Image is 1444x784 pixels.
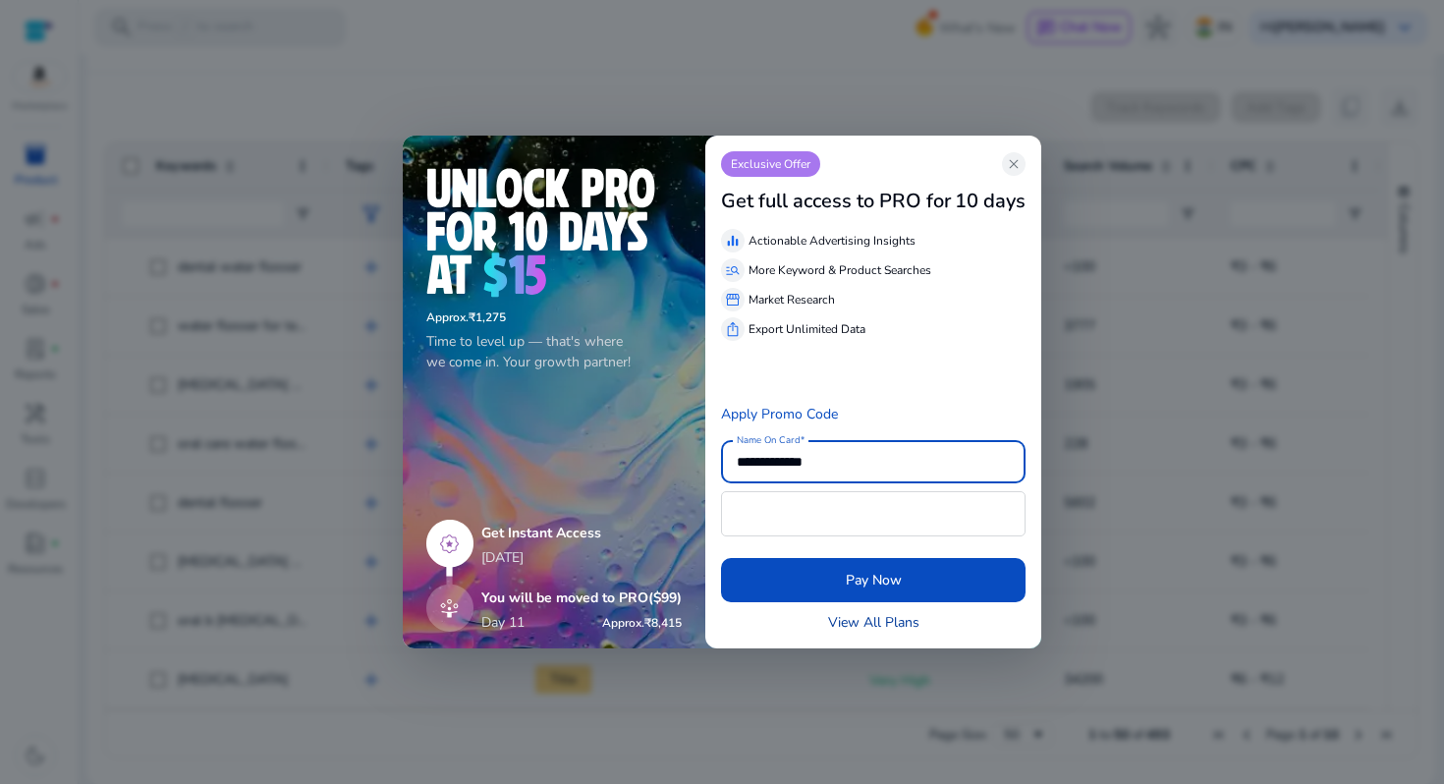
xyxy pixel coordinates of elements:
[426,309,469,325] span: Approx.
[725,262,741,278] span: manage_search
[602,616,682,630] h6: ₹8,415
[732,494,1015,533] iframe: Secure card payment input frame
[749,320,865,338] p: Export Unlimited Data
[602,615,644,631] span: Approx.
[1006,156,1022,172] span: close
[648,588,682,607] span: ($99)
[426,331,682,372] p: Time to level up — that's where we come in. Your growth partner!
[749,261,931,279] p: More Keyword & Product Searches
[749,291,835,308] p: Market Research
[725,233,741,249] span: equalizer
[828,612,919,633] a: View All Plans
[426,310,682,324] h6: ₹1,275
[721,151,820,177] p: Exclusive Offer
[737,433,800,447] mat-label: Name On Card
[955,190,1026,213] h3: 10 days
[481,590,682,607] h5: You will be moved to PRO
[725,292,741,308] span: storefront
[481,526,682,542] h5: Get Instant Access
[725,321,741,337] span: ios_share
[481,547,682,568] p: [DATE]
[481,612,525,633] p: Day 11
[721,558,1026,602] button: Pay Now
[721,190,951,213] h3: Get full access to PRO for
[721,405,838,423] a: Apply Promo Code
[846,570,902,590] span: Pay Now
[749,232,916,250] p: Actionable Advertising Insights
